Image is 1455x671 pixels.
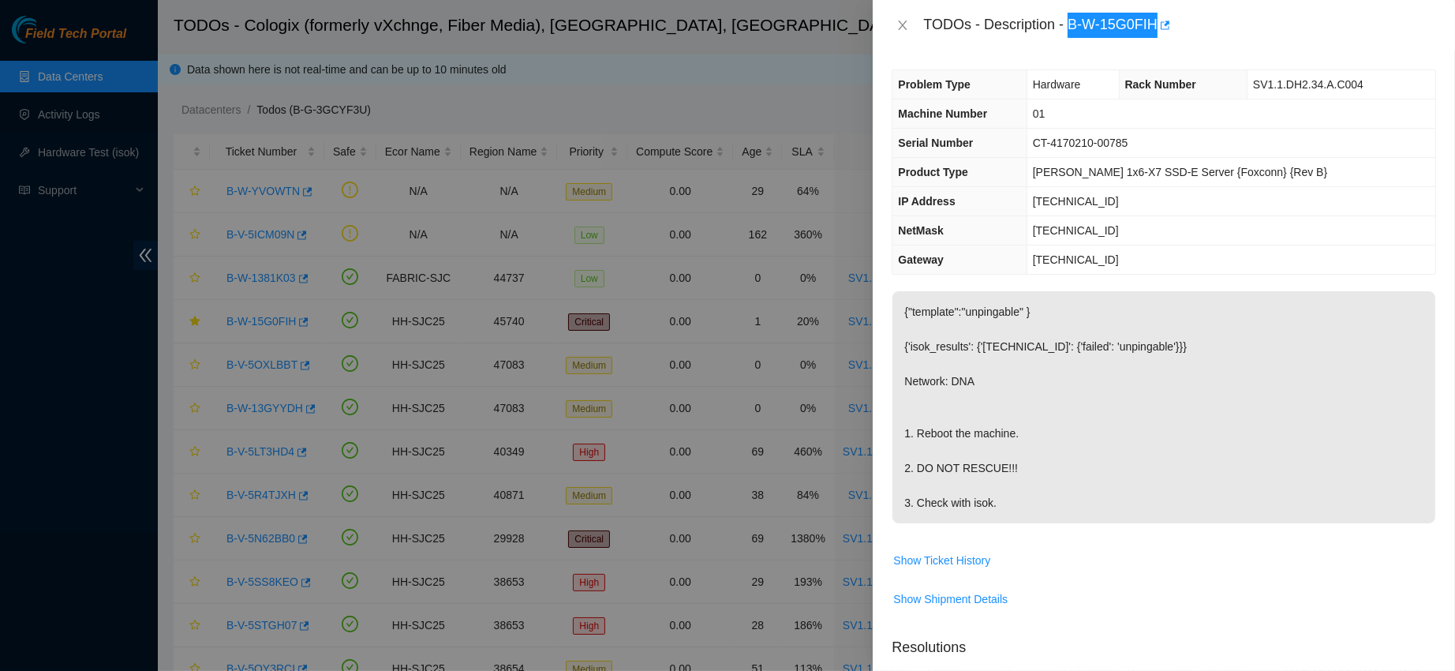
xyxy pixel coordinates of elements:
[892,624,1436,658] p: Resolutions
[1033,107,1045,120] span: 01
[892,548,991,573] button: Show Ticket History
[1253,78,1363,91] span: SV1.1.DH2.34.A.C004
[923,13,1436,38] div: TODOs - Description - B-W-15G0FIH
[898,137,973,149] span: Serial Number
[1033,137,1128,149] span: CT-4170210-00785
[898,224,944,237] span: NetMask
[892,291,1435,523] p: {"template":"unpingable" } {'isok_results': {'[TECHNICAL_ID]': {'failed': 'unpingable'}}} Network...
[1033,78,1081,91] span: Hardware
[898,78,971,91] span: Problem Type
[1033,166,1328,178] span: [PERSON_NAME] 1x6-X7 SSD-E Server {Foxconn} {Rev B}
[1033,195,1119,208] span: [TECHNICAL_ID]
[898,166,967,178] span: Product Type
[892,18,914,33] button: Close
[1033,224,1119,237] span: [TECHNICAL_ID]
[1125,78,1196,91] span: Rack Number
[893,590,1008,608] span: Show Shipment Details
[898,195,955,208] span: IP Address
[896,19,909,32] span: close
[898,253,944,266] span: Gateway
[1033,253,1119,266] span: [TECHNICAL_ID]
[892,587,1008,612] button: Show Shipment Details
[898,107,987,120] span: Machine Number
[893,552,990,569] span: Show Ticket History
